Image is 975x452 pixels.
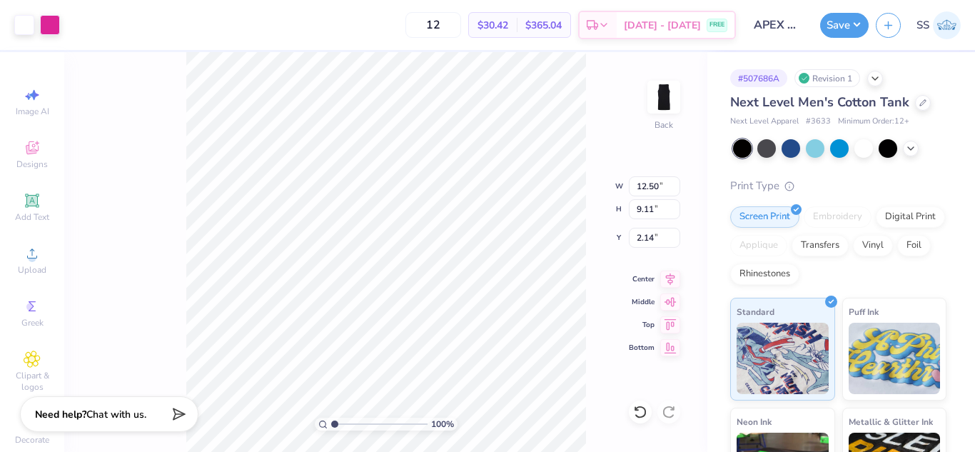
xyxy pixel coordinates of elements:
[86,408,146,421] span: Chat with us.
[916,17,929,34] span: SS
[15,211,49,223] span: Add Text
[933,11,961,39] img: Sakshi Solanki
[405,12,461,38] input: – –
[730,206,799,228] div: Screen Print
[18,264,46,276] span: Upload
[16,159,48,170] span: Designs
[15,434,49,446] span: Decorate
[794,69,860,87] div: Revision 1
[35,408,86,421] strong: Need help?
[624,18,701,33] span: [DATE] - [DATE]
[655,119,673,131] div: Back
[853,235,893,256] div: Vinyl
[730,69,787,87] div: # 507686A
[737,414,772,429] span: Neon Ink
[838,116,909,128] span: Minimum Order: 12 +
[743,11,813,39] input: Untitled Design
[629,274,655,284] span: Center
[737,323,829,394] img: Standard
[629,320,655,330] span: Top
[737,304,774,319] span: Standard
[897,235,931,256] div: Foil
[806,116,831,128] span: # 3633
[629,343,655,353] span: Bottom
[916,11,961,39] a: SS
[730,116,799,128] span: Next Level Apparel
[21,317,44,328] span: Greek
[478,18,508,33] span: $30.42
[730,263,799,285] div: Rhinestones
[709,20,724,30] span: FREE
[730,94,909,111] span: Next Level Men's Cotton Tank
[849,304,879,319] span: Puff Ink
[820,13,869,38] button: Save
[16,106,49,117] span: Image AI
[730,178,946,194] div: Print Type
[431,418,454,431] span: 100 %
[804,206,872,228] div: Embroidery
[525,18,562,33] span: $365.04
[629,297,655,307] span: Middle
[849,323,941,394] img: Puff Ink
[876,206,945,228] div: Digital Print
[849,414,933,429] span: Metallic & Glitter Ink
[730,235,787,256] div: Applique
[792,235,849,256] div: Transfers
[7,370,57,393] span: Clipart & logos
[650,83,678,111] img: Back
